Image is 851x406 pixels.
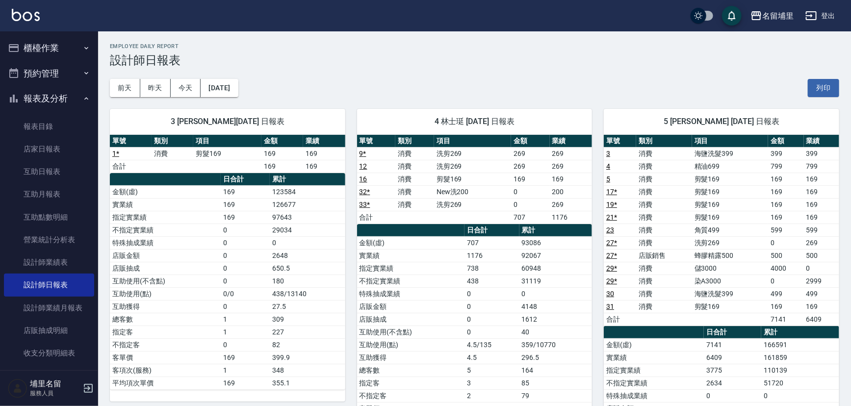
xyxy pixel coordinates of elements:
td: 合計 [357,211,396,224]
td: 消費 [636,287,692,300]
td: 0 [221,236,270,249]
td: 消費 [636,198,692,211]
td: 169 [303,160,345,173]
td: 169 [261,160,303,173]
td: 359/10770 [519,338,593,351]
a: 4 [606,162,610,170]
td: 180 [270,275,345,287]
th: 項目 [692,135,768,148]
td: 平均項次單價 [110,377,221,389]
td: 0 [704,389,761,402]
table: a dense table [110,135,345,173]
a: 設計師業績月報表 [4,297,94,319]
td: 剪髮169 [434,173,511,185]
td: 不指定客 [357,389,465,402]
td: 169 [221,198,270,211]
td: 0 [464,313,519,326]
td: 合計 [110,160,152,173]
td: 消費 [395,198,434,211]
td: 0 [511,185,550,198]
td: 29034 [270,224,345,236]
td: 269 [550,147,593,160]
td: 0 [768,275,803,287]
td: 4000 [768,262,803,275]
td: 269 [511,147,550,160]
td: 店販抽成 [110,262,221,275]
td: 27.5 [270,300,345,313]
button: 預約管理 [4,61,94,86]
td: 實業績 [357,249,465,262]
td: 消費 [395,147,434,160]
td: 店販銷售 [636,249,692,262]
a: 12 [360,162,367,170]
td: 6409 [704,351,761,364]
td: 500 [768,249,803,262]
td: 7141 [704,338,761,351]
td: 169 [221,377,270,389]
td: 不指定實業績 [110,224,221,236]
a: 店販抽成明細 [4,319,94,342]
td: 200 [550,185,593,198]
span: 4 林士珽 [DATE] 日報表 [369,117,581,127]
td: 互助使用(不含點) [357,326,465,338]
td: 不指定客 [110,338,221,351]
td: 169 [221,185,270,198]
td: 60948 [519,262,593,275]
h5: 埔里名留 [30,379,80,389]
td: 269 [550,198,593,211]
td: 79 [519,389,593,402]
th: 單號 [110,135,152,148]
td: 169 [804,211,839,224]
td: 海鹽洗髮399 [692,287,768,300]
td: 洗剪269 [434,198,511,211]
td: 126677 [270,198,345,211]
td: 店販抽成 [357,313,465,326]
button: 登出 [801,7,839,25]
h3: 設計師日報表 [110,53,839,67]
p: 服務人員 [30,389,80,398]
td: 269 [550,160,593,173]
td: 40 [519,326,593,338]
button: 昨天 [140,79,171,97]
td: 164 [519,364,593,377]
td: 染A3000 [692,275,768,287]
td: 剪髮169 [692,185,768,198]
td: 金額(虛) [110,185,221,198]
td: 消費 [152,147,193,160]
td: 客項次(服務) [110,364,221,377]
td: 店販金額 [357,300,465,313]
td: 169 [303,147,345,160]
td: 0 [221,224,270,236]
th: 類別 [395,135,434,148]
td: 儲3000 [692,262,768,275]
th: 累計 [270,173,345,186]
td: 海鹽洗髮399 [692,147,768,160]
td: 店販金額 [110,249,221,262]
a: 設計師日報表 [4,274,94,296]
td: 4148 [519,300,593,313]
td: 169 [511,173,550,185]
td: 169 [768,173,803,185]
td: 消費 [636,147,692,160]
button: 前天 [110,79,140,97]
td: 合計 [604,313,636,326]
button: [DATE] [201,79,238,97]
td: 169 [768,185,803,198]
td: 洗剪269 [434,147,511,160]
td: 169 [804,198,839,211]
td: 0 [768,236,803,249]
td: 0 [221,275,270,287]
td: 金額(虛) [604,338,704,351]
td: 客單價 [110,351,221,364]
td: 499 [804,287,839,300]
a: 30 [606,290,614,298]
div: 名留埔里 [762,10,794,22]
td: 消費 [636,211,692,224]
td: 1176 [550,211,593,224]
td: 169 [768,300,803,313]
td: 洗剪269 [434,160,511,173]
td: 消費 [636,185,692,198]
td: 2999 [804,275,839,287]
td: 剪髮169 [692,300,768,313]
td: 5 [464,364,519,377]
